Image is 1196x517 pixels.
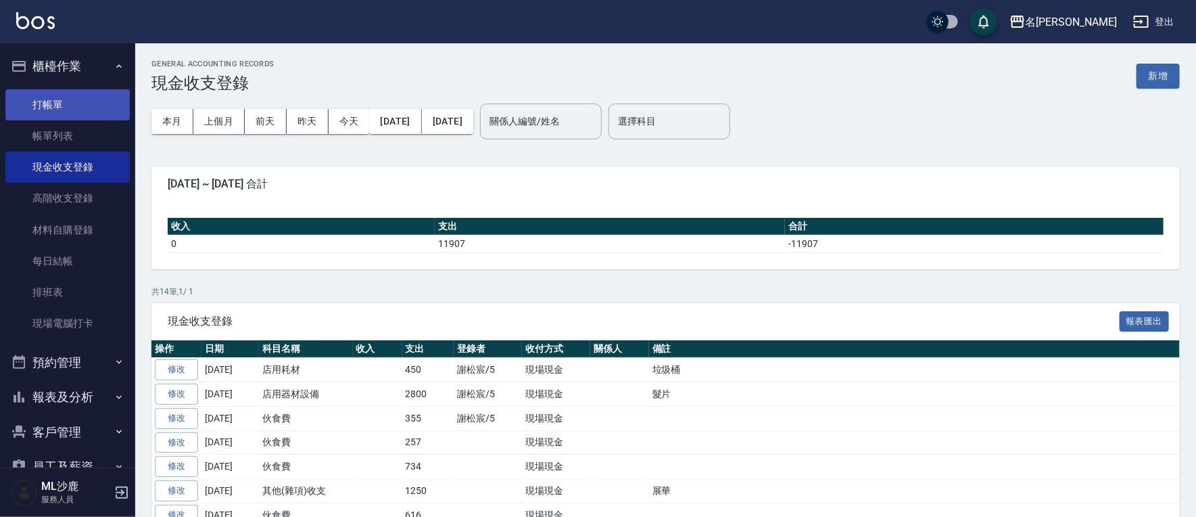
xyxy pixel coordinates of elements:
[168,235,435,252] td: 0
[5,415,130,450] button: 客戶管理
[41,480,110,493] h5: ML沙鹿
[201,382,259,407] td: [DATE]
[5,215,130,246] a: 材料自購登錄
[151,109,193,134] button: 本月
[155,359,198,380] a: 修改
[402,382,454,407] td: 2800
[454,340,522,358] th: 登錄者
[402,479,454,503] td: 1250
[168,218,435,235] th: 收入
[151,340,201,358] th: 操作
[402,358,454,382] td: 450
[5,277,130,308] a: 排班表
[11,479,38,506] img: Person
[16,12,55,29] img: Logo
[785,235,1164,252] td: -11907
[5,308,130,339] a: 現場電腦打卡
[1026,14,1117,30] div: 名[PERSON_NAME]
[522,455,590,479] td: 現場現金
[168,315,1120,328] span: 現金收支登錄
[402,430,454,455] td: 257
[402,455,454,479] td: 734
[201,358,259,382] td: [DATE]
[259,406,353,430] td: 伙食費
[522,340,590,358] th: 收付方式
[1137,64,1180,89] button: 新增
[369,109,421,134] button: [DATE]
[435,235,786,252] td: 11907
[5,120,130,152] a: 帳單列表
[402,406,454,430] td: 355
[1137,69,1180,82] a: 新增
[522,430,590,455] td: 現場現金
[1004,8,1122,36] button: 名[PERSON_NAME]
[201,479,259,503] td: [DATE]
[5,49,130,84] button: 櫃檯作業
[201,340,259,358] th: 日期
[329,109,370,134] button: 今天
[785,218,1164,235] th: 合計
[1120,314,1170,327] a: 報表匯出
[454,406,522,430] td: 謝松宸/5
[402,340,454,358] th: 支出
[155,432,198,453] a: 修改
[151,74,274,93] h3: 現金收支登錄
[5,345,130,380] button: 預約管理
[259,430,353,455] td: 伙食費
[522,479,590,503] td: 現場現金
[649,479,1180,503] td: 展華
[201,406,259,430] td: [DATE]
[259,382,353,407] td: 店用器材設備
[259,340,353,358] th: 科目名稱
[5,449,130,485] button: 員工及薪資
[590,340,649,358] th: 關係人
[522,358,590,382] td: 現場現金
[168,177,1164,191] span: [DATE] ~ [DATE] 合計
[1120,311,1170,332] button: 報表匯出
[454,382,522,407] td: 謝松宸/5
[259,358,353,382] td: 店用耗材
[522,382,590,407] td: 現場現金
[353,340,402,358] th: 收入
[155,456,198,477] a: 修改
[649,340,1180,358] th: 備註
[649,382,1180,407] td: 髮片
[245,109,287,134] button: 前天
[522,406,590,430] td: 現場現金
[422,109,473,134] button: [DATE]
[1128,9,1180,35] button: 登出
[5,380,130,415] button: 報表及分析
[5,152,130,183] a: 現金收支登錄
[287,109,329,134] button: 昨天
[151,286,1180,298] p: 共 14 筆, 1 / 1
[41,493,110,505] p: 服務人員
[259,479,353,503] td: 其他(雜項)收支
[454,358,522,382] td: 謝松宸/5
[193,109,245,134] button: 上個月
[5,246,130,277] a: 每日結帳
[970,8,997,35] button: save
[435,218,786,235] th: 支出
[155,408,198,429] a: 修改
[201,430,259,455] td: [DATE]
[155,384,198,405] a: 修改
[649,358,1180,382] td: 垃圾桶
[155,480,198,501] a: 修改
[259,455,353,479] td: 伙食費
[151,60,274,68] h2: GENERAL ACCOUNTING RECORDS
[201,455,259,479] td: [DATE]
[5,89,130,120] a: 打帳單
[5,183,130,214] a: 高階收支登錄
